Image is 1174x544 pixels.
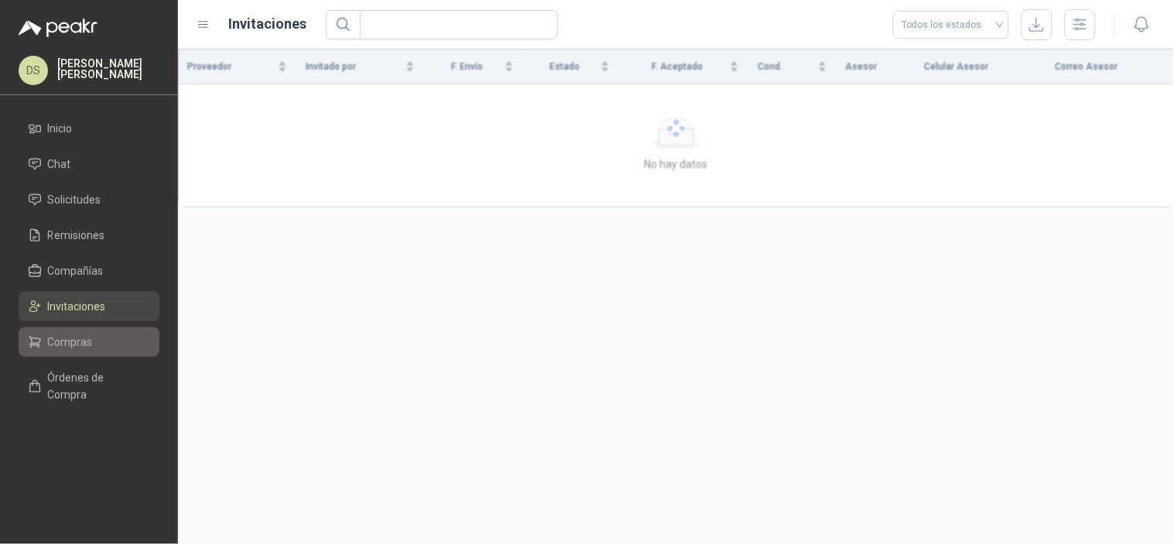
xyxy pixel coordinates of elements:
span: Inicio [48,120,73,137]
div: DS [19,56,48,85]
a: Solicitudes [19,185,159,214]
img: Logo peakr [19,19,98,37]
a: Inicio [19,114,159,143]
a: Órdenes de Compra [19,363,159,409]
a: Compañías [19,256,159,286]
span: Chat [48,156,71,173]
span: Compras [48,334,93,351]
span: Compañías [48,262,104,279]
h1: Invitaciones [229,13,307,35]
span: Solicitudes [48,191,101,208]
a: Compras [19,327,159,357]
p: [PERSON_NAME] [PERSON_NAME] [57,58,159,80]
a: Remisiones [19,221,159,250]
span: Invitaciones [48,298,106,315]
span: Órdenes de Compra [48,369,145,403]
a: Chat [19,149,159,179]
span: Remisiones [48,227,105,244]
a: Invitaciones [19,292,159,321]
